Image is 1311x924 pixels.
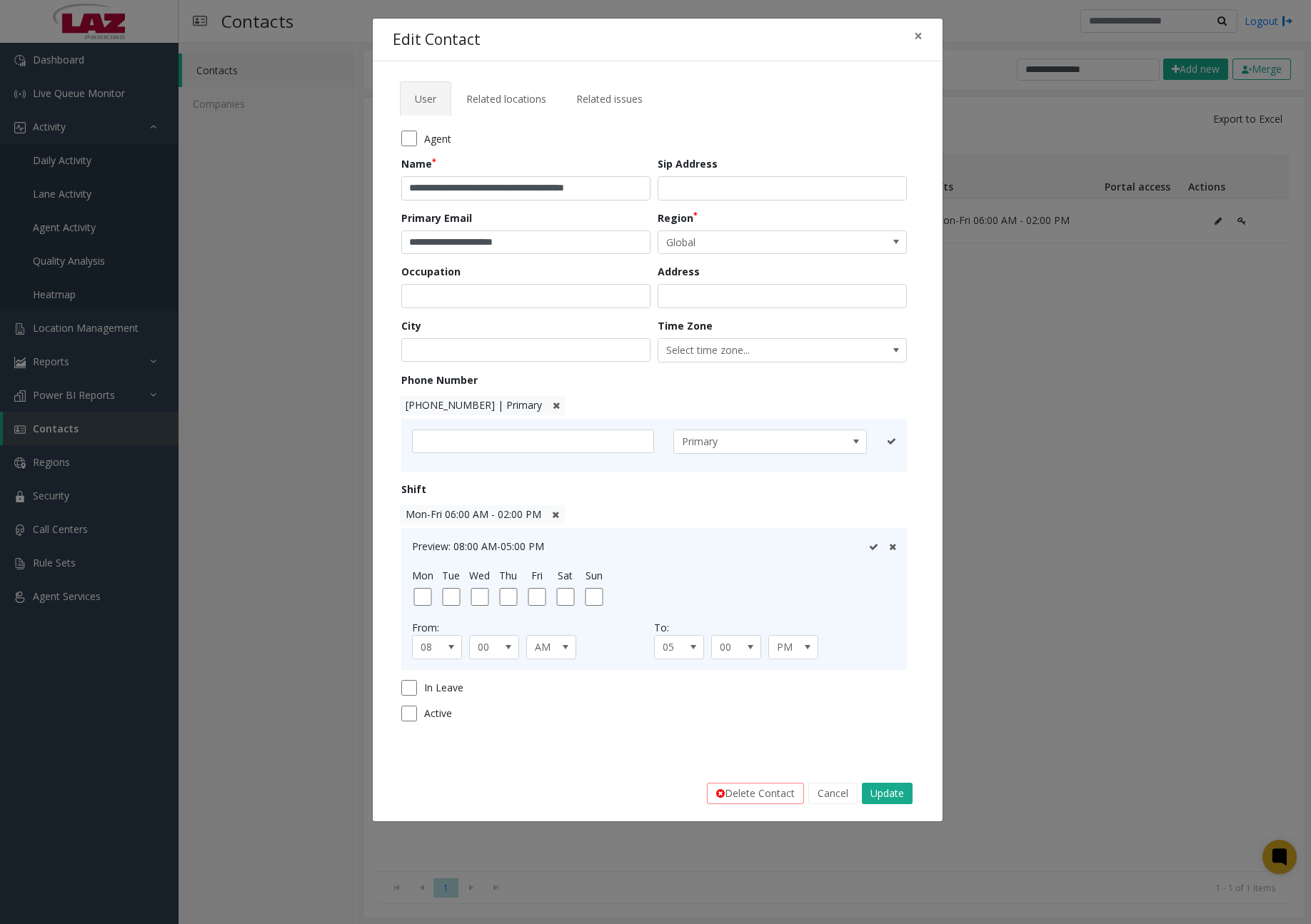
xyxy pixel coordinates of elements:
label: Primary Email [401,210,472,225]
span: User [415,92,436,106]
button: Close [904,19,933,54]
label: Sun [586,568,603,583]
span: In Leave [424,680,463,695]
span: × [914,26,923,46]
span: 08 [413,636,451,659]
button: Update [862,783,913,804]
ul: Tabs [400,81,915,106]
label: Region [658,210,698,225]
span: PM [769,636,808,659]
span: Mon-Fri 06:00 AM - 02:00 PM [406,507,541,521]
label: Phone Number [401,372,478,387]
span: Active [424,706,452,721]
label: Sip Address [658,156,718,171]
label: Name [401,156,436,171]
span: [PHONE_NUMBER] | Primary [406,398,542,412]
label: Mon [412,568,433,583]
h4: Edit Contact [393,29,481,51]
label: Sat [558,568,573,583]
button: Delete Contact [707,783,804,804]
label: Thu [499,568,517,583]
label: Wed [469,568,490,583]
label: Occupation [401,264,461,279]
span: Preview: 08:00 AM-05:00 PM [412,539,544,553]
span: AM [527,636,566,659]
label: Address [658,264,700,279]
div: To: [654,620,896,635]
span: 00 [470,636,508,659]
label: Tue [442,568,460,583]
span: Global [658,231,857,254]
div: From: [412,620,654,635]
label: Shift [401,482,426,497]
button: Cancel [808,783,858,804]
span: 05 [655,636,693,659]
label: Fri [531,568,543,583]
span: Primary [674,430,828,453]
span: Related locations [466,92,546,106]
span: Select time zone... [658,339,857,362]
label: City [401,318,421,333]
span: Agent [424,131,451,146]
span: Related issues [576,92,643,106]
label: Time Zone [658,318,713,333]
span: 00 [712,636,750,659]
